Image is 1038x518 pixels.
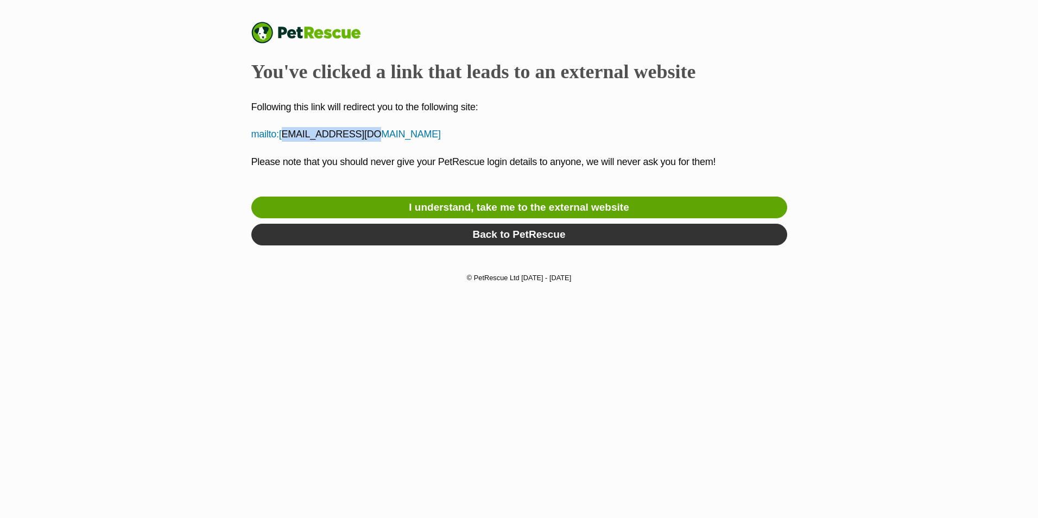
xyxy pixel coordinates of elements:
[251,100,787,115] p: Following this link will redirect you to the following site:
[251,224,787,245] a: Back to PetRescue
[251,22,372,43] a: PetRescue
[251,155,787,184] p: Please note that you should never give your PetRescue login details to anyone, we will never ask ...
[467,274,571,282] small: © PetRescue Ltd [DATE] - [DATE]
[251,127,787,142] p: mailto:[EMAIL_ADDRESS][DOMAIN_NAME]
[251,197,787,218] a: I understand, take me to the external website
[251,60,787,84] h2: You've clicked a link that leads to an external website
